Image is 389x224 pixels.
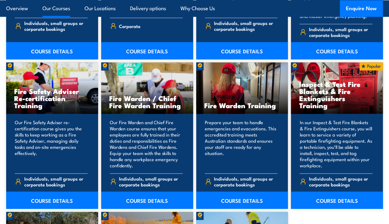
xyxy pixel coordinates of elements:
a: COURSE DETAILS [6,42,98,59]
h3: Inspect & Test Fire Blankets & Fire Extinguishers Training [299,80,375,109]
span: Individuals, small groups or corporate bookings [24,20,88,32]
a: COURSE DETAILS [196,42,288,59]
a: COURSE DETAILS [196,192,288,209]
span: Individuals, small groups or corporate bookings [214,20,277,32]
p: Our Fire Safety Adviser re-certification course gives you the skills to keep working as a Fire Sa... [15,119,88,169]
span: Individuals, small groups or corporate bookings [309,176,372,187]
h3: Fire Safety Adviser Re-certification Training [14,88,90,109]
p: In our Inspect & Test Fire Blankets & Fire Extinguishers course, you will learn to service a vari... [300,119,372,169]
span: Individuals, small groups or corporate bookings [119,176,182,187]
span: Corporate [119,21,141,31]
span: Individuals, small groups or corporate bookings [214,176,277,187]
a: COURSE DETAILS [291,42,383,59]
a: COURSE DETAILS [6,192,98,209]
span: Individuals, small groups or corporate bookings [24,176,88,187]
h3: Fire Warden Training [204,102,280,109]
a: COURSE DETAILS [291,192,383,209]
p: Our Fire Warden and Chief Fire Warden course ensures that your employees are fully trained in the... [110,119,183,169]
span: Individuals, small groups or corporate bookings [309,26,372,38]
p: Prepare your team to handle emergencies and evacuations. This accredited training meets Australia... [205,119,278,169]
a: COURSE DETAILS [101,42,193,59]
a: COURSE DETAILS [101,192,193,209]
h3: Fire Warden / Chief Fire Warden Training [109,95,185,109]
